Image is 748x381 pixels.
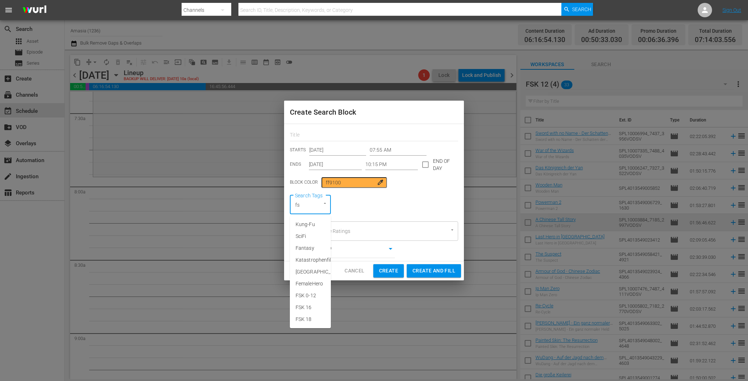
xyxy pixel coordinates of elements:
input: Title [290,130,458,141]
p: Block Color [290,179,318,185]
a: Sign Out [722,7,741,13]
span: Cancel [345,266,364,275]
img: ans4CAIJ8jUAAAAAAAAAAAAAAAAAAAAAAAAgQb4GAAAAAAAAAAAAAAAAAAAAAAAAJMjXAAAAAAAAAAAAAAAAAAAAAAAAgAT5G... [17,2,52,19]
span: Search [572,3,591,16]
button: Create [373,264,404,277]
h2: Create Search Block [290,106,458,118]
span: SciFi [296,233,306,240]
span: [GEOGRAPHIC_DATA] [296,268,344,276]
span: menu [4,6,13,14]
span: FSK 16 [296,304,312,311]
span: Katastrophenfilm [296,256,336,264]
span: FSK 0-12 [296,292,316,299]
span: FemaleHero [296,280,323,288]
span: Kung-Fu [296,221,315,228]
p: ENDS [290,161,301,167]
button: Create and Fill [407,264,461,277]
button: Cancel [339,264,370,277]
div: END [323,244,395,254]
p: END OF DAY [433,157,458,172]
span: colorize [377,179,384,186]
button: Open [449,226,456,233]
span: FSK 18 [296,316,312,323]
span: Fantasy [296,244,314,252]
span: Create [379,266,398,275]
button: Close [321,200,328,207]
span: Create and Fill [412,266,455,275]
p: STARTS [290,147,306,153]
